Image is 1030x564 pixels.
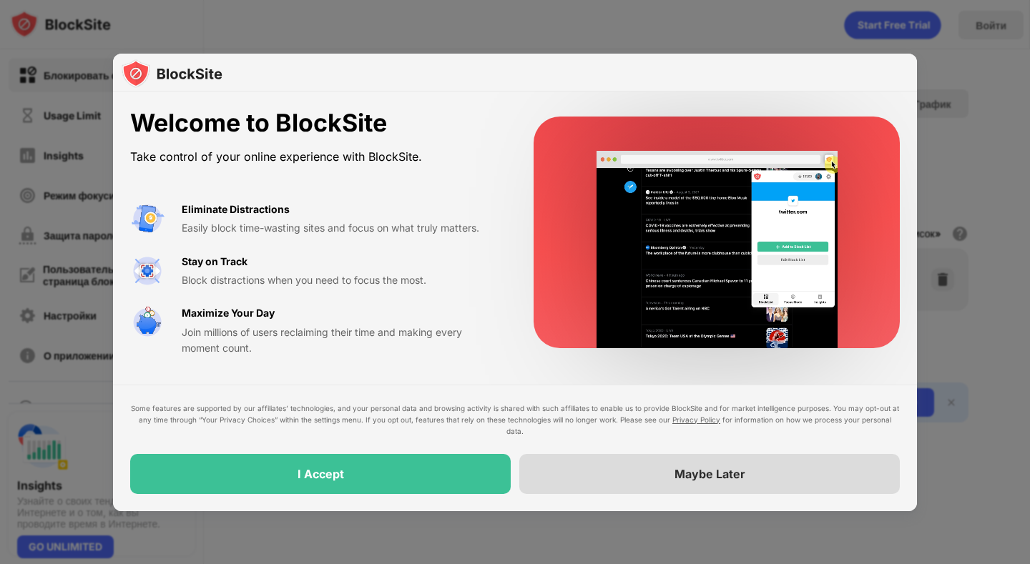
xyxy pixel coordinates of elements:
div: Easily block time-wasting sites and focus on what truly matters. [182,220,499,236]
div: Some features are supported by our affiliates’ technologies, and your personal data and browsing ... [130,402,900,437]
div: I Accept [298,467,344,481]
div: Maybe Later [675,467,745,481]
div: Welcome to BlockSite [130,109,499,138]
img: value-safe-time.svg [130,305,165,340]
div: Join millions of users reclaiming their time and making every moment count. [182,325,499,357]
div: Block distractions when you need to focus the most. [182,272,499,288]
img: logo-blocksite.svg [122,59,222,88]
a: Privacy Policy [672,415,720,424]
img: value-avoid-distractions.svg [130,202,165,236]
div: Maximize Your Day [182,305,275,321]
div: Eliminate Distractions [182,202,290,217]
div: Stay on Track [182,254,247,269]
img: value-focus.svg [130,254,165,288]
div: Take control of your online experience with BlockSite. [130,147,499,167]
